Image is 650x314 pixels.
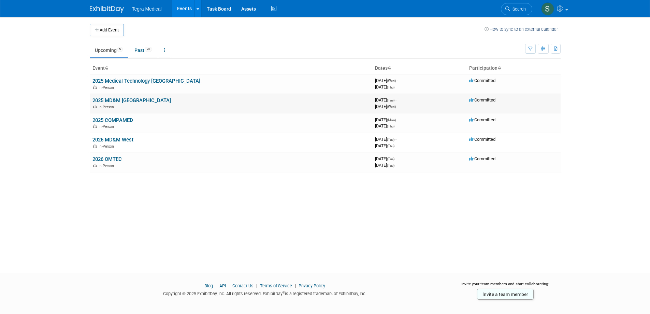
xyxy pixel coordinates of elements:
[375,104,396,109] span: [DATE]
[395,156,396,161] span: -
[255,283,259,288] span: |
[93,105,97,108] img: In-Person Event
[99,85,116,90] span: In-Person
[93,85,97,89] img: In-Person Event
[117,47,123,52] span: 5
[375,137,396,142] span: [DATE]
[469,117,495,122] span: Committed
[299,283,325,288] a: Privacy Policy
[214,283,218,288] span: |
[450,281,561,291] div: Invite your team members and start collaborating:
[372,63,466,74] th: Dates
[293,283,298,288] span: |
[92,156,122,162] a: 2026 OMTEC
[99,124,116,129] span: In-Person
[90,63,372,74] th: Event
[260,283,292,288] a: Terms of Service
[283,290,285,294] sup: ®
[388,65,391,71] a: Sort by Start Date
[129,44,157,57] a: Past28
[469,97,495,103] span: Committed
[469,78,495,83] span: Committed
[510,6,526,12] span: Search
[92,137,133,143] a: 2026 MD&M West
[99,105,116,109] span: In-Person
[387,79,396,83] span: (Wed)
[375,97,396,103] span: [DATE]
[92,97,171,104] a: 2025 MD&M [GEOGRAPHIC_DATA]
[93,124,97,128] img: In-Person Event
[395,97,396,103] span: -
[375,117,398,122] span: [DATE]
[387,157,394,161] span: (Tue)
[466,63,561,74] th: Participation
[99,164,116,168] span: In-Person
[387,144,394,148] span: (Thu)
[387,138,394,141] span: (Tue)
[232,283,254,288] a: Contact Us
[90,44,128,57] a: Upcoming5
[469,137,495,142] span: Committed
[90,6,124,13] img: ExhibitDay
[375,156,396,161] span: [DATE]
[204,283,213,288] a: Blog
[485,27,561,32] a: How to sync to an external calendar...
[387,118,396,122] span: (Mon)
[227,283,231,288] span: |
[375,123,394,128] span: [DATE]
[93,164,97,167] img: In-Person Event
[219,283,226,288] a: API
[105,65,108,71] a: Sort by Event Name
[90,289,440,297] div: Copyright © 2025 ExhibitDay, Inc. All rights reserved. ExhibitDay is a registered trademark of Ex...
[375,84,394,90] span: [DATE]
[395,137,396,142] span: -
[387,85,394,89] span: (Thu)
[477,289,534,300] a: Invite a team member
[541,2,554,15] img: Steve Marshall
[397,117,398,122] span: -
[92,117,133,123] a: 2025 COMPAMED
[99,144,116,149] span: In-Person
[397,78,398,83] span: -
[387,98,394,102] span: (Tue)
[497,65,501,71] a: Sort by Participation Type
[132,6,162,12] span: Tegra Medical
[387,105,396,109] span: (Wed)
[92,78,200,84] a: 2025 Medical Technology [GEOGRAPHIC_DATA]
[375,163,394,168] span: [DATE]
[375,78,398,83] span: [DATE]
[375,143,394,148] span: [DATE]
[501,3,532,15] a: Search
[145,47,152,52] span: 28
[387,124,394,128] span: (Thu)
[90,24,124,36] button: Add Event
[93,144,97,148] img: In-Person Event
[469,156,495,161] span: Committed
[387,164,394,167] span: (Tue)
